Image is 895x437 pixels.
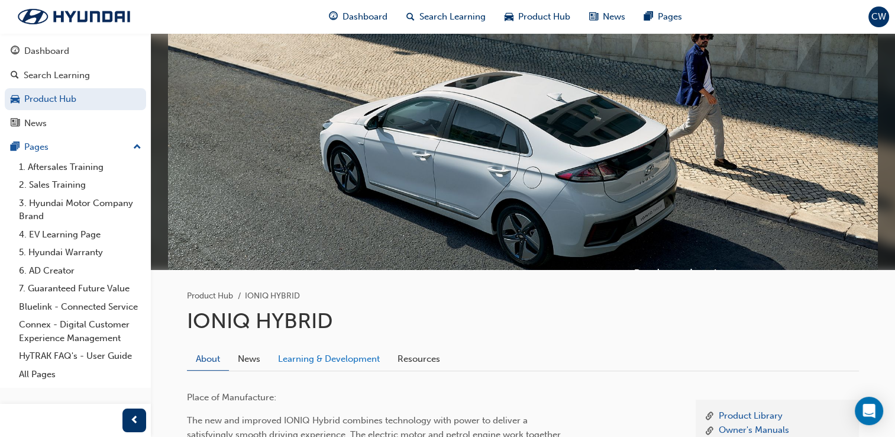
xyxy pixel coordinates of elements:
[5,136,146,158] button: Pages
[397,5,495,29] a: search-iconSearch Learning
[14,262,146,280] a: 6. AD Creator
[868,7,889,27] button: CW
[518,10,570,24] span: Product Hub
[419,10,486,24] span: Search Learning
[719,409,783,424] a: Product Library
[6,4,142,29] img: Trak
[130,413,139,428] span: prev-icon
[245,290,300,303] li: IONIQ HYBRID
[24,117,47,130] div: News
[11,46,20,57] span: guage-icon
[635,5,692,29] a: pages-iconPages
[187,291,233,301] a: Product Hub
[24,44,69,58] div: Dashboard
[11,94,20,105] span: car-icon
[5,40,146,62] a: Dashboard
[343,10,387,24] span: Dashboard
[11,118,20,129] span: news-icon
[14,347,146,365] a: HyTRAK FAQ's - User Guide
[14,243,146,262] a: 5. Hyundai Warranty
[505,9,513,24] span: car-icon
[133,140,141,155] span: up-icon
[187,392,276,403] span: Place of Manufacture:
[14,316,146,347] a: Connex - Digital Customer Experience Management
[269,348,389,370] a: Learning & Development
[589,9,598,24] span: news-icon
[580,5,635,29] a: news-iconNews
[855,397,883,425] div: Open Intercom Messenger
[14,298,146,316] a: Bluelink - Connected Service
[14,279,146,298] a: 7. Guaranteed Future Value
[389,348,449,370] a: Resources
[14,176,146,194] a: 2. Sales Training
[329,9,338,24] span: guage-icon
[14,158,146,176] a: 1. Aftersales Training
[11,70,19,81] span: search-icon
[495,5,580,29] a: car-iconProduct Hub
[187,308,859,334] h1: IONIQ HYBRID
[24,140,49,154] div: Pages
[644,9,653,24] span: pages-icon
[406,9,415,24] span: search-icon
[5,38,146,136] button: DashboardSearch LearningProduct HubNews
[5,65,146,86] a: Search Learning
[5,113,146,134] a: News
[658,10,682,24] span: Pages
[705,409,714,424] span: link-icon
[5,88,146,110] a: Product Hub
[11,142,20,153] span: pages-icon
[229,348,269,370] a: News
[187,348,229,371] a: About
[14,226,146,244] a: 4. EV Learning Page
[871,10,886,24] span: CW
[24,69,90,82] div: Search Learning
[14,194,146,226] a: 3. Hyundai Motor Company Brand
[14,365,146,384] a: All Pages
[603,10,625,24] span: News
[319,5,397,29] a: guage-iconDashboard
